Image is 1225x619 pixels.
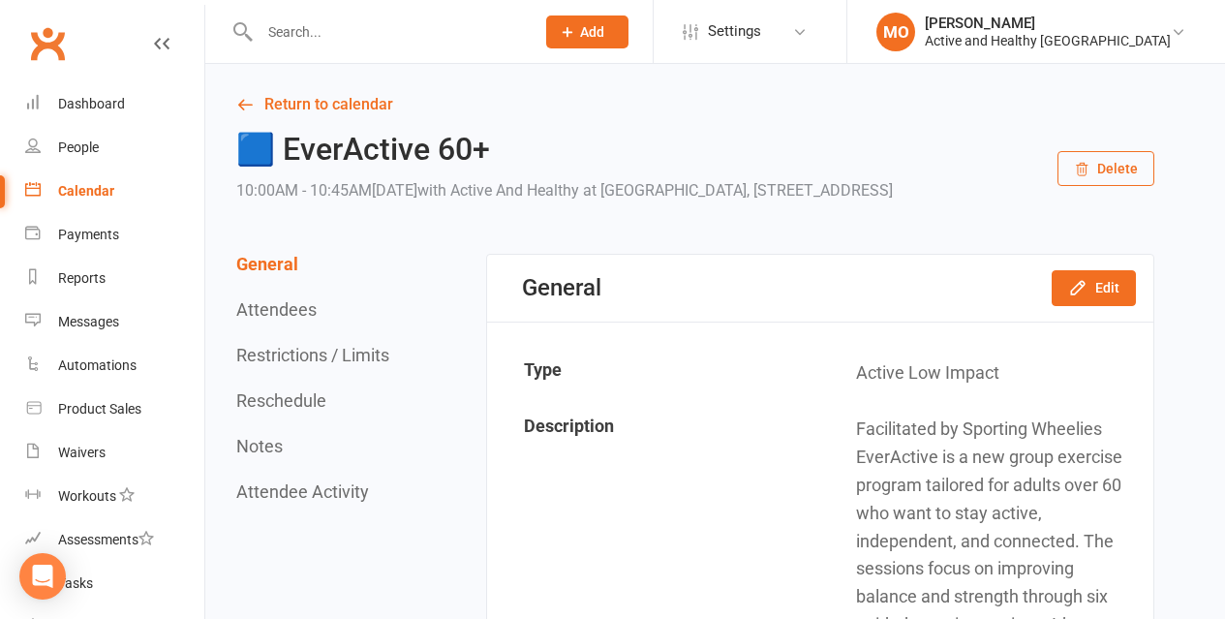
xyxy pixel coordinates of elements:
[58,357,137,373] div: Automations
[58,227,119,242] div: Payments
[546,15,628,48] button: Add
[25,257,204,300] a: Reports
[25,475,204,518] a: Workouts
[236,390,326,411] button: Reschedule
[58,445,106,460] div: Waivers
[58,314,119,329] div: Messages
[25,562,204,605] a: Tasks
[19,553,66,600] div: Open Intercom Messenger
[58,401,141,417] div: Product Sales
[58,270,106,286] div: Reports
[58,139,99,155] div: People
[25,126,204,170] a: People
[25,344,204,387] a: Automations
[708,10,761,53] span: Settings
[58,183,114,199] div: Calendar
[25,300,204,344] a: Messages
[58,96,125,111] div: Dashboard
[236,436,283,456] button: Notes
[925,15,1171,32] div: [PERSON_NAME]
[25,518,204,562] a: Assessments
[58,532,154,547] div: Assessments
[489,346,819,401] td: Type
[236,254,298,274] button: General
[236,299,317,320] button: Attendees
[821,346,1151,401] td: Active Low Impact
[522,274,601,301] div: General
[1057,151,1154,186] button: Delete
[925,32,1171,49] div: Active and Healthy [GEOGRAPHIC_DATA]
[254,18,521,46] input: Search...
[23,19,72,68] a: Clubworx
[25,213,204,257] a: Payments
[1052,270,1136,305] button: Edit
[25,82,204,126] a: Dashboard
[580,24,604,40] span: Add
[58,575,93,591] div: Tasks
[236,481,369,502] button: Attendee Activity
[25,170,204,213] a: Calendar
[236,133,893,167] h2: 🟦 EverActive 60+
[58,488,116,504] div: Workouts
[236,91,1154,118] a: Return to calendar
[236,345,389,365] button: Restrictions / Limits
[417,181,579,200] span: with Active And Healthy
[25,431,204,475] a: Waivers
[236,177,893,204] div: 10:00AM - 10:45AM[DATE]
[876,13,915,51] div: MO
[583,181,893,200] span: at [GEOGRAPHIC_DATA], [STREET_ADDRESS]
[25,387,204,431] a: Product Sales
